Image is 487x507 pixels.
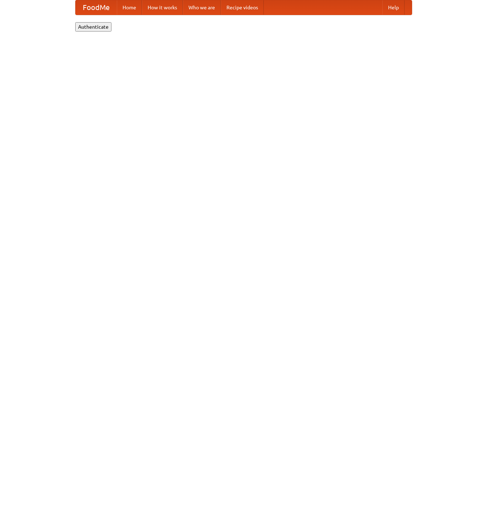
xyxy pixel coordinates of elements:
[75,22,111,32] button: Authenticate
[76,0,117,15] a: FoodMe
[75,24,111,29] a: Authenticate
[142,0,183,15] a: How it works
[183,0,221,15] a: Who we are
[117,0,142,15] a: Home
[221,0,264,15] a: Recipe videos
[382,0,405,15] a: Help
